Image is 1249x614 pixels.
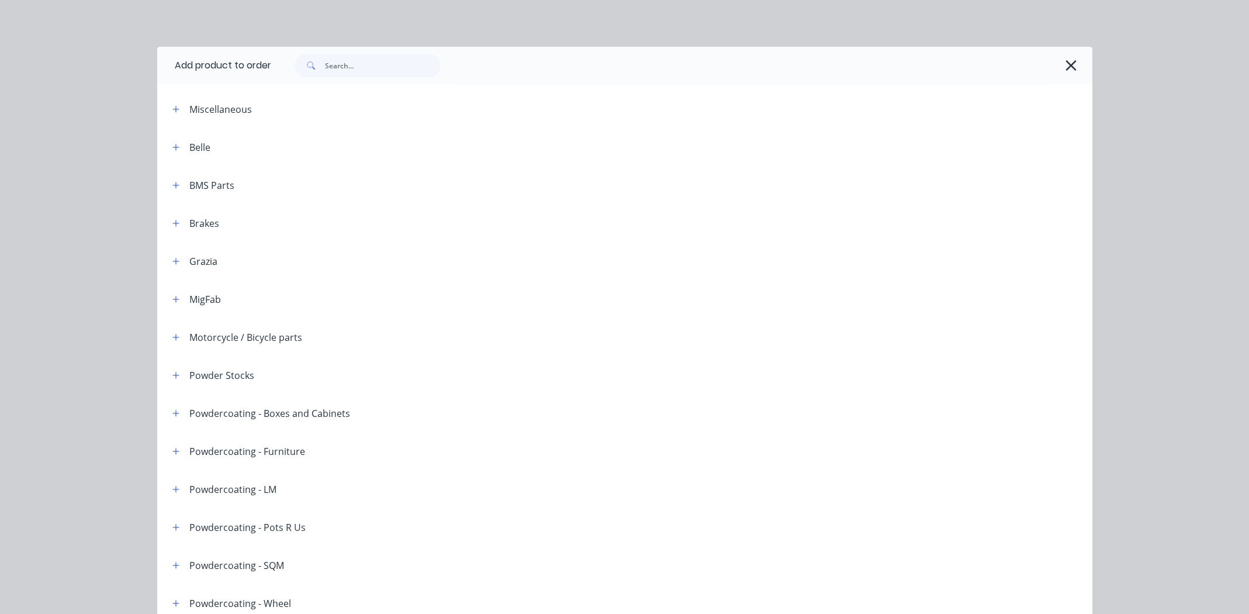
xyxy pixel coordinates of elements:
[189,292,221,306] div: MigFab
[189,330,302,344] div: Motorcycle / Bicycle parts
[325,54,441,77] input: Search...
[189,140,210,154] div: Belle
[189,216,219,230] div: Brakes
[189,558,284,572] div: Powdercoating - SQM
[189,102,252,116] div: Miscellaneous
[189,482,276,496] div: Powdercoating - LM
[189,368,254,382] div: Powder Stocks
[189,444,305,458] div: Powdercoating - Furniture
[157,47,271,84] div: Add product to order
[189,254,217,268] div: Grazia
[189,406,350,420] div: Powdercoating - Boxes and Cabinets
[189,178,234,192] div: BMS Parts
[189,596,291,610] div: Powdercoating - Wheel
[189,520,306,534] div: Powdercoating - Pots R Us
